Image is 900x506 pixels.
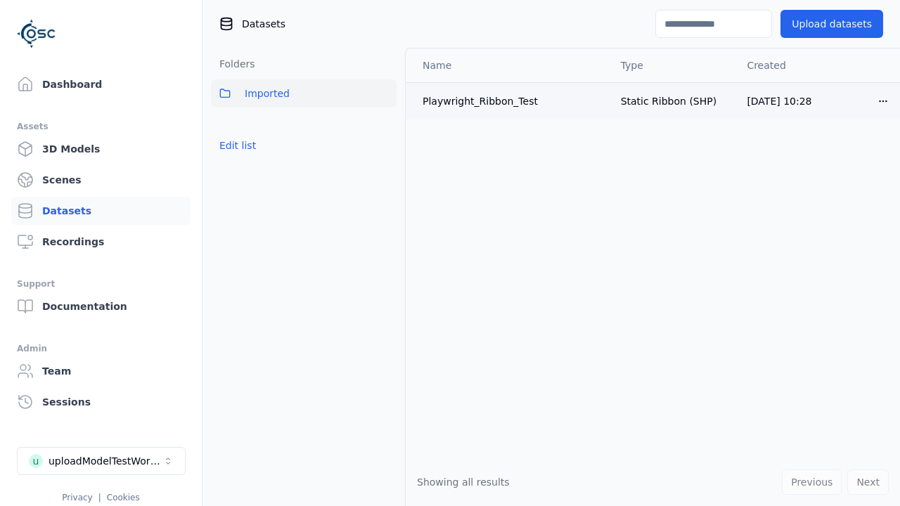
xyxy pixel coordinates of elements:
[17,275,185,292] div: Support
[610,48,736,82] th: Type
[11,292,191,320] a: Documentation
[780,10,883,38] button: Upload datasets
[423,94,598,108] div: Playwright_Ribbon_Test
[49,454,162,468] div: uploadModelTestWorkspace
[17,447,186,475] button: Select a workspace
[406,48,610,82] th: Name
[107,493,140,502] a: Cookies
[211,57,255,71] h3: Folders
[211,79,397,108] button: Imported
[62,493,92,502] a: Privacy
[17,340,185,357] div: Admin
[245,85,290,102] span: Imported
[11,197,191,225] a: Datasets
[211,133,264,158] button: Edit list
[11,135,191,163] a: 3D Models
[11,388,191,416] a: Sessions
[17,14,56,53] img: Logo
[747,96,811,107] span: [DATE] 10:28
[417,476,510,488] span: Showing all results
[610,82,736,119] td: Static Ribbon (SHP)
[11,357,191,385] a: Team
[11,70,191,98] a: Dashboard
[735,48,866,82] th: Created
[11,228,191,256] a: Recordings
[17,118,185,135] div: Assets
[29,454,43,468] div: u
[11,166,191,194] a: Scenes
[242,17,285,31] span: Datasets
[98,493,101,502] span: |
